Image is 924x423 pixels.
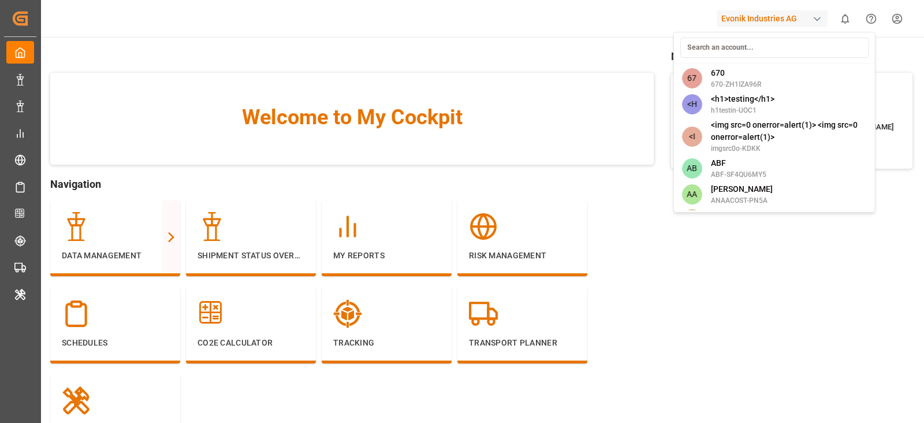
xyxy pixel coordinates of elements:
span: AA [681,209,702,229]
span: ANAACOST-PN5A [711,195,773,206]
span: 67 [681,68,702,88]
span: h1testin-UOC1 [711,105,774,116]
span: ABF [711,157,766,169]
span: AA [681,184,702,205]
span: AB [681,158,702,179]
span: <h1>testing</h1> [711,93,774,105]
span: [PERSON_NAME] [711,183,773,195]
span: imgsrc0o-KDKK [711,143,867,154]
span: <img src=0 onerror=alert(1)> <img src=0 onerror=alert(1)> [711,119,867,143]
span: 670-ZH1IZA96R [711,79,762,90]
span: <I [681,127,702,147]
input: Search an account... [680,38,869,58]
span: <H [681,94,702,114]
span: ABF-SF4QU6MY5 [711,169,766,180]
span: 670 [711,67,762,79]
